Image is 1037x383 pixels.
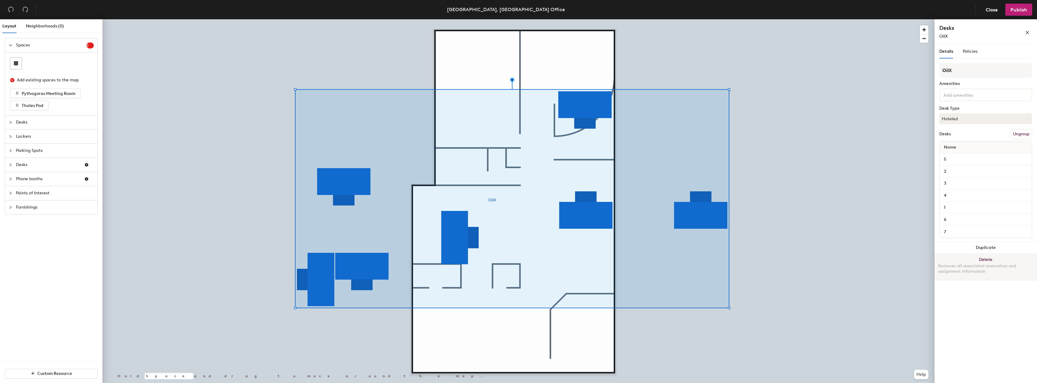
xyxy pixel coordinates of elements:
[87,42,94,49] sup: 2
[939,81,1032,86] div: Amenities
[22,103,43,108] span: Thales Pod
[1010,129,1032,139] button: Ungroup
[9,121,12,124] span: collapsed
[1010,7,1027,13] span: Publish
[22,91,75,96] span: Pythagoras Meeting Room
[87,43,94,48] span: 2
[10,78,14,82] span: close-circle
[939,113,1032,124] button: Hoteled
[939,106,1032,111] div: Desk Type
[941,179,1031,188] input: Unnamed desk
[16,130,94,143] span: Lockers
[914,370,928,379] button: Help
[938,263,1033,274] div: Removes all associated reservation and assignment information
[941,203,1031,212] input: Unnamed desk
[26,24,64,29] span: Neighborhoods (0)
[986,7,998,13] span: Close
[17,77,89,83] div: Add existing spaces to the map
[5,369,98,378] button: Custom Resource
[16,115,94,129] span: Desks
[16,158,79,172] span: Desks
[16,144,94,158] span: Parking Spots
[9,177,12,181] span: collapsed
[10,101,49,110] button: Thales Pod
[447,6,565,13] div: [GEOGRAPHIC_DATA], [GEOGRAPHIC_DATA] Office
[941,167,1031,176] input: Unnamed desk
[9,191,12,195] span: collapsed
[9,149,12,152] span: collapsed
[935,254,1037,280] button: DeleteRemoves all associated reservation and assignment information
[939,49,953,54] span: Details
[9,43,12,47] span: expanded
[16,38,87,52] span: Spaces
[9,163,12,167] span: collapsed
[8,6,14,12] span: undo
[963,49,978,54] span: Policies
[9,135,12,138] span: collapsed
[2,24,16,29] span: Layout
[1025,30,1029,35] span: close
[37,371,72,376] span: Custom Resource
[9,206,12,209] span: collapsed
[10,89,80,98] button: Pythagoras Meeting Room
[941,191,1031,200] input: Unnamed desk
[939,24,1006,32] h4: Desks
[16,200,94,214] span: Furnishings
[939,34,948,39] span: OilX
[16,186,94,200] span: Points of Interest
[941,155,1031,164] input: Unnamed desk
[939,132,951,137] div: Desks
[942,91,997,98] input: Add amenities
[981,4,1003,16] button: Close
[941,215,1031,224] input: Unnamed desk
[941,142,959,153] span: Name
[935,242,1037,254] button: Duplicate
[5,4,17,16] button: Undo (⌘ + Z)
[941,228,1031,236] input: Unnamed desk
[16,172,79,186] span: Phone booths
[19,4,31,16] button: Redo (⌘ + ⇧ + Z)
[1005,4,1032,16] button: Publish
